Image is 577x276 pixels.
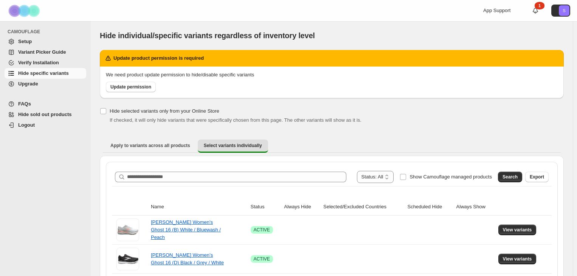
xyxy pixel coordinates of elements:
span: Update permission [110,84,151,90]
button: Select variants individually [198,140,268,153]
span: Hide specific variants [18,70,69,76]
span: Hide selected variants only from your Online Store [110,108,219,114]
span: Show Camouflage managed products [409,174,492,180]
span: Export [530,174,544,180]
span: Avatar with initials S [559,5,569,16]
th: Always Hide [282,198,321,216]
span: Hide individual/specific variants regardless of inventory level [100,31,315,40]
button: View variants [498,254,537,264]
h2: Update product permission is required [113,54,204,62]
span: Verify Installation [18,60,59,65]
span: Logout [18,122,35,128]
a: [PERSON_NAME] Women’s Ghost 16 (D) Black / Grey / White [151,252,224,265]
a: Hide specific variants [5,68,86,79]
img: Camouflage [6,0,44,21]
button: Search [498,172,522,182]
a: FAQs [5,99,86,109]
span: Select variants individually [204,143,262,149]
th: Status [248,198,282,216]
span: FAQs [18,101,31,107]
span: Hide sold out products [18,112,72,117]
a: Setup [5,36,86,47]
a: Variant Picker Guide [5,47,86,57]
img: Brooks Women's Ghost 16 (B) White / Bluewash / Peach [116,219,139,241]
span: ACTIVE [254,256,270,262]
a: 1 [532,7,539,14]
span: View variants [503,227,532,233]
a: Logout [5,120,86,130]
button: Avatar with initials S [551,5,570,17]
th: Scheduled Hide [405,198,454,216]
button: View variants [498,225,537,235]
button: Export [525,172,549,182]
a: Update permission [106,82,156,92]
span: ACTIVE [254,227,270,233]
th: Always Show [454,198,496,216]
span: App Support [483,8,510,13]
a: Hide sold out products [5,109,86,120]
a: Verify Installation [5,57,86,68]
span: Upgrade [18,81,38,87]
th: Name [149,198,248,216]
span: Setup [18,39,32,44]
span: Variant Picker Guide [18,49,66,55]
span: CAMOUFLAGE [8,29,87,35]
a: [PERSON_NAME] Women's Ghost 16 (B) White / Bluewash / Peach [151,219,221,240]
a: Upgrade [5,79,86,89]
span: Apply to variants across all products [110,143,190,149]
text: S [563,8,565,13]
th: Selected/Excluded Countries [321,198,405,216]
span: View variants [503,256,532,262]
img: Brooks Women’s Ghost 16 (D) Black / Grey / White [116,248,139,270]
span: Search [503,174,518,180]
div: 1 [535,2,544,9]
button: Apply to variants across all products [104,140,196,152]
span: We need product update permission to hide/disable specific variants [106,72,254,78]
span: If checked, it will only hide variants that were specifically chosen from this page. The other va... [110,117,361,123]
